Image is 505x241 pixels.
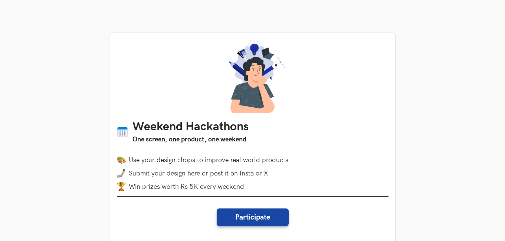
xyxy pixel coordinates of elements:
span: Submit your design here or post it on Insta or X [129,170,268,177]
img: Calendar icon [117,126,128,138]
button: Participate [217,208,289,226]
h1: Weekend Hackathons [132,120,249,134]
img: palette.png [117,155,126,164]
img: A designer thinking [217,39,288,113]
img: trophy.png [117,182,126,191]
img: mobile-in-hand.png [117,169,126,178]
h3: One screen, one product, one weekend [132,134,249,145]
li: Win prizes worth Rs 5K every weekend [117,182,388,191]
li: Use your design chops to improve real world products [117,155,388,164]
